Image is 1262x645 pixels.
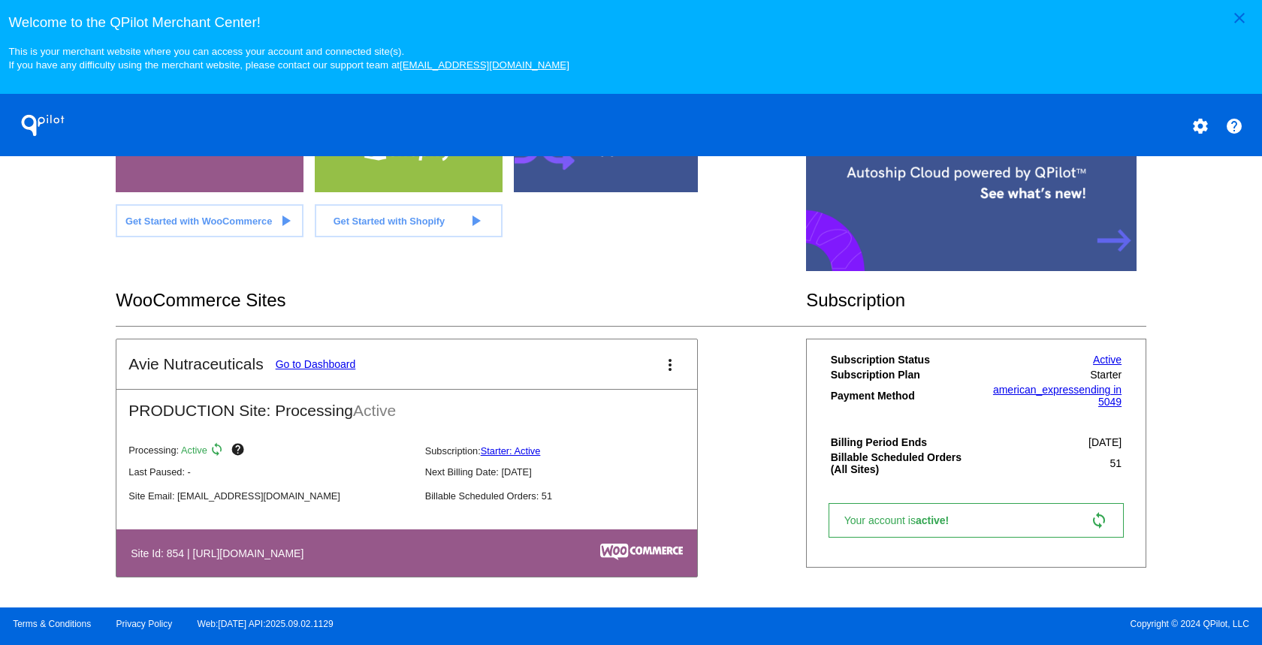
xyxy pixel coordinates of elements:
mat-icon: close [1230,9,1248,27]
a: Terms & Conditions [13,619,91,629]
mat-icon: sync [210,442,228,460]
th: Billing Period Ends [830,436,977,449]
span: active! [916,514,956,526]
span: Your account is [844,514,965,526]
a: Active [1093,354,1122,366]
h2: Subscription [806,290,1146,311]
a: Privacy Policy [116,619,173,629]
p: Site Email: [EMAIL_ADDRESS][DOMAIN_NAME] [128,490,412,502]
span: Copyright © 2024 QPilot, LLC [644,619,1249,629]
p: Last Paused: - [128,466,412,478]
h2: Avie Nutraceuticals [128,355,263,373]
a: american_expressending in 5049 [993,384,1122,408]
mat-icon: sync [1090,511,1108,529]
a: Starter: Active [481,445,541,457]
a: Go to Dashboard [276,358,356,370]
h2: WooCommerce Sites [116,290,806,311]
span: Get Started with Shopify [334,216,445,227]
a: Get Started with WooCommerce [116,204,303,237]
span: american_express [993,384,1079,396]
th: Billable Scheduled Orders (All Sites) [830,451,977,476]
span: [DATE] [1088,436,1122,448]
h2: PRODUCTION Site: Processing [116,390,697,420]
a: Your account isactive! sync [829,503,1124,538]
h3: Welcome to the QPilot Merchant Center! [8,14,1253,31]
small: This is your merchant website where you can access your account and connected site(s). If you hav... [8,46,569,71]
span: Starter [1090,369,1122,381]
h1: QPilot [13,110,73,140]
th: Payment Method [830,383,977,408]
span: 51 [1110,457,1122,469]
th: Subscription Plan [830,368,977,381]
p: Subscription: [425,445,709,457]
span: Get Started with WooCommerce [125,216,272,227]
mat-icon: help [231,442,249,460]
p: Processing: [128,442,412,460]
span: Active [353,402,396,419]
h4: Site Id: 854 | [URL][DOMAIN_NAME] [131,547,311,559]
mat-icon: settings [1191,117,1209,135]
a: Web:[DATE] API:2025.09.02.1129 [198,619,334,629]
mat-icon: play_arrow [466,212,485,230]
a: [EMAIL_ADDRESS][DOMAIN_NAME] [400,59,569,71]
mat-icon: more_vert [661,356,679,374]
mat-icon: help [1225,117,1243,135]
img: c53aa0e5-ae75-48aa-9bee-956650975ee5 [600,544,683,560]
p: Billable Scheduled Orders: 51 [425,490,709,502]
span: Active [181,445,207,457]
p: Next Billing Date: [DATE] [425,466,709,478]
mat-icon: play_arrow [276,212,294,230]
a: Get Started with Shopify [315,204,503,237]
th: Subscription Status [830,353,977,366]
